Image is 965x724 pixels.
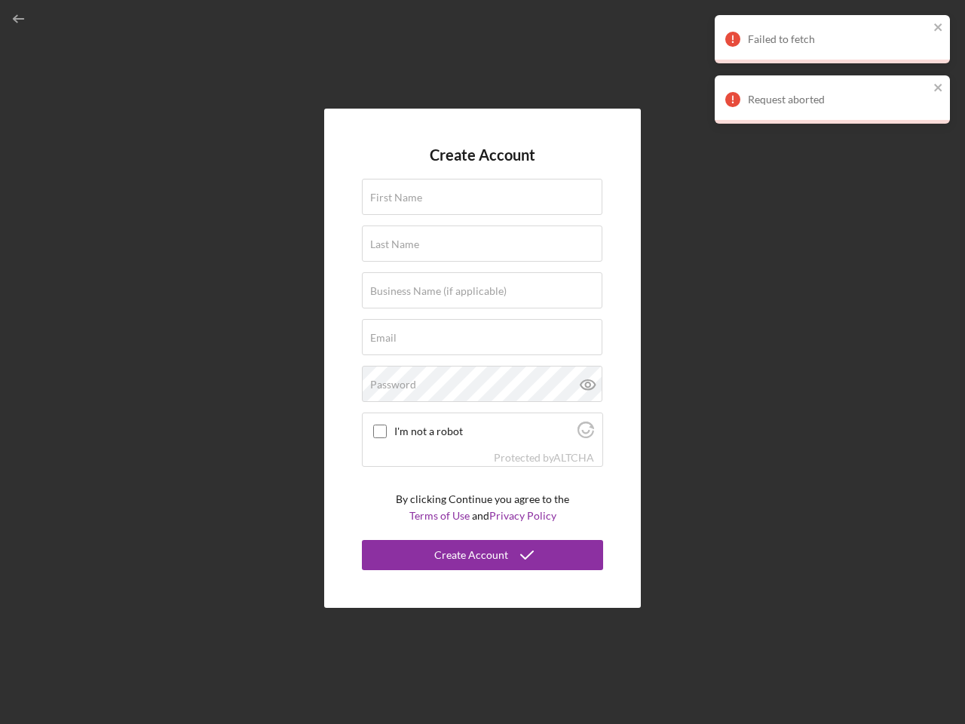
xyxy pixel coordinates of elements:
button: close [933,21,944,35]
h4: Create Account [430,146,535,164]
label: I'm not a robot [394,425,573,437]
p: By clicking Continue you agree to the and [396,491,569,525]
a: Visit Altcha.org [553,451,594,464]
a: Terms of Use [409,509,470,522]
a: Visit Altcha.org [577,428,594,440]
label: First Name [370,192,422,204]
button: Create Account [362,540,603,570]
div: Protected by [494,452,594,464]
div: Request aborted [748,94,929,106]
label: Email [370,332,397,344]
button: close [933,81,944,96]
label: Password [370,379,416,391]
label: Business Name (if applicable) [370,285,507,297]
a: Privacy Policy [489,509,556,522]
div: Create Account [434,540,508,570]
label: Last Name [370,238,419,250]
div: Failed to fetch [748,33,929,45]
